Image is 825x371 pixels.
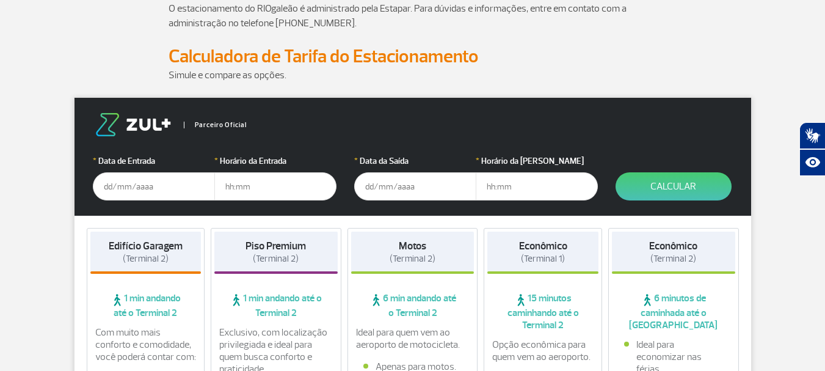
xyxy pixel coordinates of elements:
[245,240,306,252] strong: Piso Premium
[93,113,173,136] img: logo-zul.png
[123,253,169,265] span: (Terminal 2)
[184,122,247,128] span: Parceiro Oficial
[169,45,657,68] h2: Calculadora de Tarifa do Estacionamento
[93,155,215,167] label: Data de Entrada
[390,253,435,265] span: (Terminal 2)
[799,149,825,176] button: Abrir recursos assistivos.
[169,68,657,83] p: Simule e compare as opções.
[253,253,299,265] span: (Terminal 2)
[214,292,338,319] span: 1 min andando até o Terminal 2
[354,155,476,167] label: Data da Saída
[214,172,336,200] input: hh:mm
[487,292,598,331] span: 15 minutos caminhando até o Terminal 2
[109,240,183,252] strong: Edifício Garagem
[169,1,657,31] p: O estacionamento do RIOgaleão é administrado pela Estapar. Para dúvidas e informações, entre em c...
[476,172,598,200] input: hh:mm
[799,122,825,176] div: Plugin de acessibilidade da Hand Talk.
[521,253,565,265] span: (Terminal 1)
[519,240,567,252] strong: Econômico
[351,292,474,319] span: 6 min andando até o Terminal 2
[616,172,732,200] button: Calcular
[214,155,336,167] label: Horário da Entrada
[399,240,426,252] strong: Motos
[356,326,470,351] p: Ideal para quem vem ao aeroporto de motocicleta.
[95,326,197,363] p: Com muito mais conforto e comodidade, você poderá contar com:
[799,122,825,149] button: Abrir tradutor de língua de sinais.
[90,292,202,319] span: 1 min andando até o Terminal 2
[612,292,735,331] span: 6 minutos de caminhada até o [GEOGRAPHIC_DATA]
[649,240,697,252] strong: Econômico
[354,172,476,200] input: dd/mm/aaaa
[650,253,696,265] span: (Terminal 2)
[93,172,215,200] input: dd/mm/aaaa
[476,155,598,167] label: Horário da [PERSON_NAME]
[492,339,594,363] p: Opção econômica para quem vem ao aeroporto.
